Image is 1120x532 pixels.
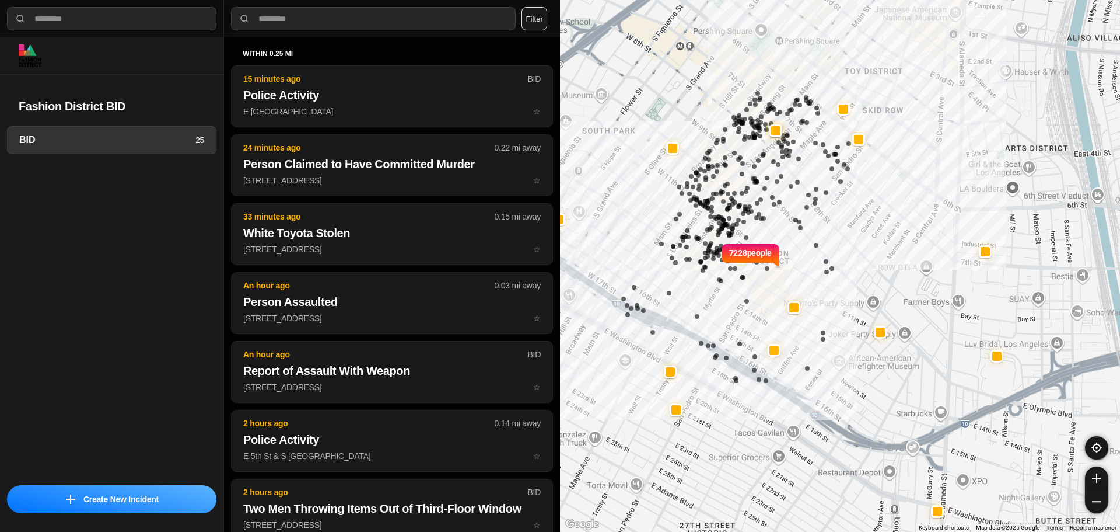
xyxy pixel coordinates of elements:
[1085,490,1108,513] button: zoom-out
[533,314,541,323] span: star
[243,225,541,241] h2: White Toyota Stolen
[1085,436,1108,460] button: recenter
[527,349,541,360] p: BID
[243,280,495,291] p: An hour ago
[243,500,541,517] h2: Two Men Throwing Items Out of Third-Floor Window
[563,517,601,532] img: Google
[231,341,553,403] button: An hour agoBIDReport of Assault With Weapon[STREET_ADDRESS]star
[919,524,969,532] button: Keyboard shortcuts
[521,7,547,30] button: Filter
[243,349,527,360] p: An hour ago
[243,87,541,103] h2: Police Activity
[7,485,216,513] button: iconCreate New Incident
[243,381,541,393] p: [STREET_ADDRESS]
[83,493,159,505] p: Create New Incident
[231,106,553,116] a: 15 minutes agoBIDPolice ActivityE [GEOGRAPHIC_DATA]star
[527,486,541,498] p: BID
[563,517,601,532] a: Open this area in Google Maps (opens a new window)
[239,13,250,25] img: search
[7,126,216,154] a: BID25
[19,98,205,114] h2: Fashion District BID
[243,244,541,255] p: [STREET_ADDRESS]
[243,73,527,85] p: 15 minutes ago
[1085,467,1108,490] button: zoom-in
[231,244,553,254] a: 33 minutes ago0.15 mi awayWhite Toyota Stolen[STREET_ADDRESS]star
[231,65,553,127] button: 15 minutes agoBIDPolice ActivityE [GEOGRAPHIC_DATA]star
[19,133,195,147] h3: BID
[243,142,495,154] p: 24 minutes ago
[1092,497,1101,506] img: zoom-out
[720,242,729,268] img: notch
[533,520,541,530] span: star
[243,312,541,324] p: [STREET_ADDRESS]
[243,49,541,58] h5: within 0.25 mi
[772,242,780,268] img: notch
[243,106,541,117] p: E [GEOGRAPHIC_DATA]
[495,142,541,154] p: 0.22 mi away
[231,134,553,196] button: 24 minutes ago0.22 mi awayPerson Claimed to Have Committed Murder[STREET_ADDRESS]star
[243,294,541,310] h2: Person Assaulted
[243,486,527,498] p: 2 hours ago
[243,175,541,186] p: [STREET_ADDRESS]
[1091,443,1102,453] img: recenter
[495,211,541,222] p: 0.15 mi away
[231,451,553,461] a: 2 hours ago0.14 mi awayPolice ActivityE 5th St & S [GEOGRAPHIC_DATA]star
[66,495,75,504] img: icon
[533,176,541,185] span: star
[533,451,541,461] span: star
[231,410,553,472] button: 2 hours ago0.14 mi awayPolice ActivityE 5th St & S [GEOGRAPHIC_DATA]star
[19,44,41,67] img: logo
[243,418,495,429] p: 2 hours ago
[495,418,541,429] p: 0.14 mi away
[527,73,541,85] p: BID
[195,134,204,146] p: 25
[231,382,553,392] a: An hour agoBIDReport of Assault With Weapon[STREET_ADDRESS]star
[495,280,541,291] p: 0.03 mi away
[231,175,553,185] a: 24 minutes ago0.22 mi awayPerson Claimed to Have Committed Murder[STREET_ADDRESS]star
[533,107,541,116] span: star
[976,524,1039,531] span: Map data ©2025 Google
[243,363,541,379] h2: Report of Assault With Weapon
[243,519,541,531] p: [STREET_ADDRESS]
[1092,474,1101,483] img: zoom-in
[243,156,541,172] h2: Person Claimed to Have Committed Murder
[729,247,772,273] p: 7228 people
[231,313,553,323] a: An hour ago0.03 mi awayPerson Assaulted[STREET_ADDRESS]star
[1070,524,1116,531] a: Report a map error
[15,13,26,25] img: search
[533,245,541,254] span: star
[231,520,553,530] a: 2 hours agoBIDTwo Men Throwing Items Out of Third-Floor Window[STREET_ADDRESS]star
[231,272,553,334] button: An hour ago0.03 mi awayPerson Assaulted[STREET_ADDRESS]star
[243,211,495,222] p: 33 minutes ago
[1046,524,1063,531] a: Terms (opens in new tab)
[243,432,541,448] h2: Police Activity
[231,203,553,265] button: 33 minutes ago0.15 mi awayWhite Toyota Stolen[STREET_ADDRESS]star
[243,450,541,462] p: E 5th St & S [GEOGRAPHIC_DATA]
[533,383,541,392] span: star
